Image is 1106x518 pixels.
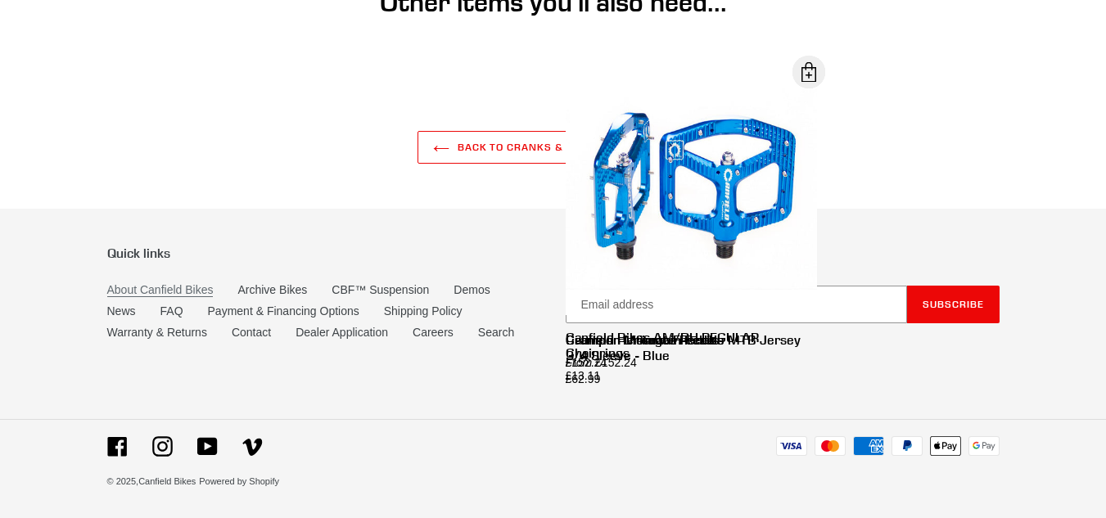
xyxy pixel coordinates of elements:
a: FAQ [160,304,183,318]
a: Canfield Bikes [138,476,196,486]
button: Subscribe [907,286,1000,323]
a: News [107,304,136,318]
a: Contact [232,326,271,339]
a: Shipping Policy [384,304,463,318]
a: Careers [413,326,454,339]
a: Demos [454,283,490,296]
a: About Canfield Bikes [107,283,214,297]
a: Payment & Financing Options [208,304,359,318]
a: Warranty & Returns [107,326,207,339]
a: Archive Bikes [237,283,307,296]
a: Back to CRANKS & BOTTOM-BRACKETS [418,131,689,164]
p: Quick links [107,245,541,261]
a: Crampon Ultimate Pedals £152.24 Open Dialog Crampon Ultimate Pedals [566,64,818,372]
a: Search [478,326,514,339]
a: Powered by Shopify [199,476,279,486]
a: Dealer Application [296,326,388,339]
small: © 2025, [107,476,196,486]
span: Subscribe [923,298,984,310]
a: CBF™ Suspension [332,283,429,296]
